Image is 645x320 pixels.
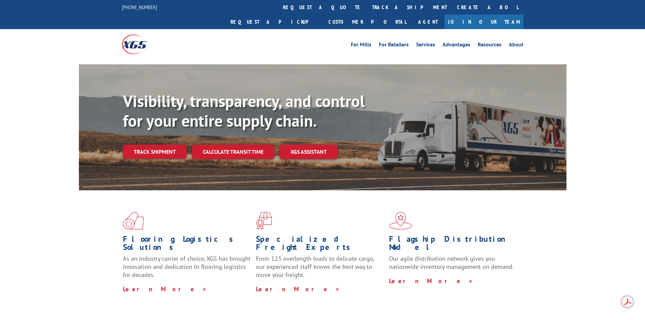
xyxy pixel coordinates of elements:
[280,145,338,159] a: XGS ASSISTANT
[351,42,371,49] a: For Mills
[379,42,409,49] a: For Retailers
[123,235,251,255] h1: Flooring Logistics Solutions
[411,15,445,29] a: Agent
[123,212,144,230] img: xgs-icon-total-supply-chain-intelligence-red
[389,212,412,230] img: xgs-icon-flagship-distribution-model-red
[256,212,272,230] img: xgs-icon-focused-on-flooring-red
[256,255,384,285] p: From 123 overlength loads to delicate cargo, our experienced staff knows the best way to move you...
[443,42,470,49] a: Advantages
[445,15,523,29] a: Join Our Team
[192,145,274,159] a: Calculate transit time
[256,285,340,293] a: Learn More >
[256,235,384,255] h1: Specialized Freight Experts
[416,42,435,49] a: Services
[123,285,207,293] a: Learn More >
[323,15,411,29] a: Customer Portal
[123,90,365,131] b: Visibility, transparency, and control for your entire supply chain.
[389,235,517,255] h1: Flagship Distribution Model
[123,255,251,279] span: As an industry carrier of choice, XGS has brought innovation and dedication to flooring logistics...
[123,145,187,159] a: Track shipment
[389,255,514,271] span: Our agile distribution network gives you nationwide inventory management on demand.
[478,42,501,49] a: Resources
[389,277,473,285] a: Learn More >
[122,4,157,10] a: [PHONE_NUMBER]
[509,42,523,49] a: About
[225,15,323,29] a: Request a pickup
